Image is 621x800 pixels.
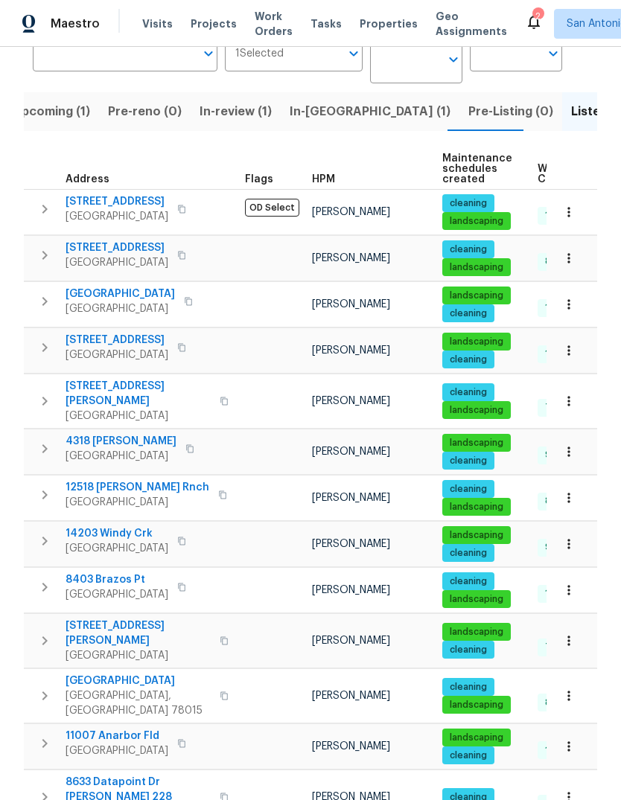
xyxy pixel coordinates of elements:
span: [GEOGRAPHIC_DATA] [66,648,211,663]
button: Open [343,43,364,64]
span: 14 Done [539,301,587,314]
span: [GEOGRAPHIC_DATA] [66,541,168,556]
span: Maestro [51,16,100,31]
span: [GEOGRAPHIC_DATA] [66,348,168,362]
span: [GEOGRAPHIC_DATA] [66,587,168,602]
span: In-review (1) [200,101,272,122]
span: 11007 Anarbor Fld [66,729,168,743]
span: 1 Selected [235,48,284,60]
span: cleaning [444,197,493,210]
span: 19 Done [539,209,586,222]
span: 8 Done [539,495,582,508]
span: [PERSON_NAME] [312,207,390,217]
span: [GEOGRAPHIC_DATA] [66,287,175,301]
span: Properties [360,16,418,31]
span: Geo Assignments [436,9,507,39]
span: [GEOGRAPHIC_DATA] [66,301,175,316]
span: 9 Done [539,541,582,554]
span: [STREET_ADDRESS][PERSON_NAME] [66,379,211,409]
span: 8 Done [539,697,582,709]
span: 12518 [PERSON_NAME] Rnch [66,480,209,495]
span: landscaping [444,593,509,606]
div: 2 [532,9,543,24]
button: Open [443,49,464,70]
span: [PERSON_NAME] [312,345,390,356]
span: [GEOGRAPHIC_DATA] [66,495,209,510]
span: [PERSON_NAME] [312,299,390,310]
span: [PERSON_NAME] [312,691,390,701]
span: [STREET_ADDRESS][PERSON_NAME] [66,618,211,648]
span: 7 Done [539,641,582,653]
span: [STREET_ADDRESS] [66,333,168,348]
span: HPM [312,174,335,185]
span: landscaping [444,289,509,302]
span: In-[GEOGRAPHIC_DATA] (1) [290,101,450,122]
span: [GEOGRAPHIC_DATA], [GEOGRAPHIC_DATA] 78015 [66,688,211,718]
span: 8 Done [539,255,582,268]
span: landscaping [444,404,509,417]
button: Open [543,43,564,64]
span: Address [66,174,109,185]
span: Tasks [310,19,342,29]
span: [STREET_ADDRESS] [66,240,168,255]
span: [GEOGRAPHIC_DATA] [66,449,176,464]
span: [PERSON_NAME] [312,741,390,752]
span: landscaping [444,626,509,639]
span: 10 Done [539,587,587,600]
span: [GEOGRAPHIC_DATA] [66,255,168,270]
span: cleaning [444,547,493,560]
span: landscaping [444,699,509,711]
span: [PERSON_NAME] [312,396,390,406]
span: landscaping [444,261,509,274]
span: landscaping [444,437,509,449]
span: [PERSON_NAME] [312,447,390,457]
span: Flags [245,174,273,185]
span: cleaning [444,749,493,762]
span: landscaping [444,501,509,513]
span: 7 Done [539,401,582,414]
span: cleaning [444,307,493,320]
span: cleaning [444,386,493,399]
span: OD Select [245,199,299,217]
span: cleaning [444,644,493,656]
span: [PERSON_NAME] [312,585,390,595]
span: [GEOGRAPHIC_DATA] [66,673,211,688]
span: Upcoming (1) [13,101,90,122]
span: 8403 Brazos Pt [66,572,168,587]
span: Projects [191,16,237,31]
span: [GEOGRAPHIC_DATA] [66,409,211,423]
span: cleaning [444,353,493,366]
span: [GEOGRAPHIC_DATA] [66,743,168,758]
span: 4318 [PERSON_NAME] [66,434,176,449]
span: landscaping [444,336,509,348]
span: 10 Done [539,348,587,360]
span: cleaning [444,483,493,496]
span: cleaning [444,455,493,467]
span: landscaping [444,215,509,228]
span: [GEOGRAPHIC_DATA] [66,209,168,224]
span: 9 Done [539,449,582,461]
span: Maintenance schedules created [442,153,512,185]
span: cleaning [444,243,493,256]
span: Visits [142,16,173,31]
span: landscaping [444,732,509,744]
span: cleaning [444,575,493,588]
span: Pre-reno (0) [108,101,182,122]
span: Work Orders [255,9,293,39]
span: [PERSON_NAME] [312,539,390,549]
span: 14203 Windy Crk [66,526,168,541]
span: [PERSON_NAME] [312,493,390,503]
span: cleaning [444,681,493,694]
button: Open [198,43,219,64]
span: [STREET_ADDRESS] [66,194,168,209]
span: landscaping [444,529,509,542]
span: [PERSON_NAME] [312,253,390,263]
span: 14 Done [539,744,587,757]
span: Pre-Listing (0) [468,101,553,122]
span: [PERSON_NAME] [312,636,390,646]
